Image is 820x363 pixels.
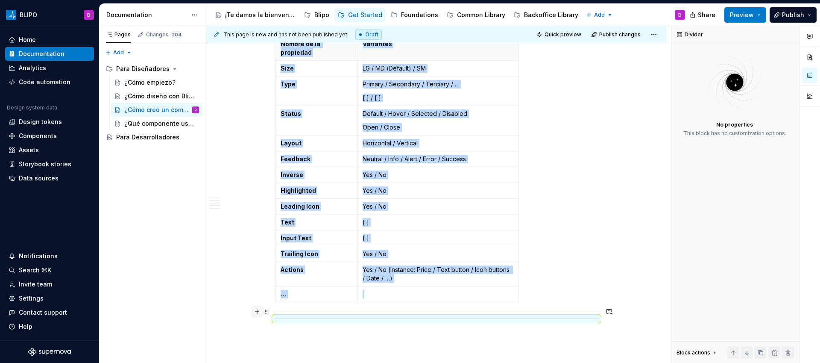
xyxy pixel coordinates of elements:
div: Blipo [314,11,329,19]
p: Yes / No (Instance: Price / Text button / Icon buttons / Date / …) [363,266,513,283]
span: Add [113,49,124,56]
button: Publish [770,7,817,23]
strong: Status [281,110,301,117]
a: Foundations [387,8,442,22]
div: Block actions [676,349,710,356]
a: ¿Qué componente uso? [111,117,202,130]
div: Components [19,132,57,140]
strong: Inverse [281,171,303,178]
div: ¡Te damos la bienvenida a Blipo! [225,11,296,19]
div: Code automation [19,78,70,86]
p: Yes / No [363,202,513,211]
span: 204 [170,31,183,38]
div: Contact support [19,308,67,317]
div: Settings [19,294,44,303]
div: Changes [146,31,183,38]
div: ¿Qué componente uso? [124,119,195,128]
a: Get Started [334,8,386,22]
div: Para Desarrolladores [116,133,179,142]
a: Para Desarrolladores [102,130,202,144]
p: Default / Hover / Selected / Disabled [363,109,513,118]
span: This page is new and has not been published yet. [223,31,348,38]
div: D [678,12,682,18]
button: Quick preview [534,29,585,41]
div: Foundations [401,11,438,19]
div: ¿Cómo diseño con Blipo? [124,92,195,100]
strong: Trailing Icon [281,250,318,257]
button: Help [5,320,94,333]
a: Components [5,129,94,143]
div: Pages [106,31,131,38]
div: Notifications [19,252,58,260]
div: Page tree [211,6,582,24]
div: D [87,12,91,18]
button: Preview [724,7,766,23]
a: ¡Te damos la bienvenida a Blipo! [211,8,299,22]
p: [ ] [363,218,513,227]
div: D [195,106,196,114]
a: Analytics [5,61,94,75]
p: Variantes [363,40,513,48]
a: ¿Cómo empiezo? [111,76,202,89]
div: Design tokens [19,118,62,126]
div: Help [19,322,32,331]
p: Primary / Secondary / Terciary / … [363,80,513,89]
strong: Feedback [281,155,310,162]
div: Design system data [7,104,57,111]
div: Para Diseñadores [102,62,202,76]
a: Assets [5,143,94,157]
span: Publish [782,11,804,19]
p: Neutral / Info / Alert / Error / Success [363,155,513,163]
span: Publish changes [599,31,641,38]
p: Yes / No [363,186,513,195]
div: Para Diseñadores [116,65,170,73]
div: Backoffice Library [524,11,578,19]
a: Common Library [443,8,509,22]
div: Invite team [19,280,52,289]
strong: Text [281,218,294,226]
div: Documentation [19,50,64,58]
strong: Layout [281,139,302,147]
span: Preview [730,11,754,19]
p: Yes / No [363,250,513,258]
button: Publish changes [589,29,644,41]
a: Design tokens [5,115,94,129]
a: Code automation [5,75,94,89]
div: Home [19,35,36,44]
a: Storybook stories [5,157,94,171]
strong: Leading Icon [281,203,319,210]
div: Page tree [102,62,202,144]
button: BLIPOD [2,6,97,24]
button: Search ⌘K [5,263,94,277]
p: [ ] / [ ] [363,94,513,102]
button: Add [583,9,615,21]
div: Block actions [676,347,718,359]
strong: Actions [281,266,304,273]
a: Documentation [5,47,94,61]
strong: Highlighted [281,187,316,194]
button: Share [685,7,721,23]
strong: … [281,290,287,298]
span: Draft [366,31,378,38]
div: No properties [716,121,753,128]
div: Storybook stories [19,160,71,168]
p: Yes / No [363,171,513,179]
button: Notifications [5,249,94,263]
div: This block has no customization options. [683,130,786,137]
p: Open / Close [363,123,513,132]
div: ¿Cómo empiezo? [124,78,176,87]
strong: Size [281,65,294,72]
span: Add [594,12,605,18]
a: Settings [5,292,94,305]
strong: Input Text [281,234,311,242]
div: BLIPO [20,11,37,19]
strong: Type [281,80,296,88]
img: 45309493-d480-4fb3-9f86-8e3098b627c9.png [6,10,16,20]
a: ¿Cómo diseño con Blipo? [111,89,202,103]
a: Home [5,33,94,47]
a: Backoffice Library [510,8,582,22]
p: Horizontal / Vertical [363,139,513,148]
svg: Supernova Logo [28,348,71,356]
button: Contact support [5,306,94,319]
